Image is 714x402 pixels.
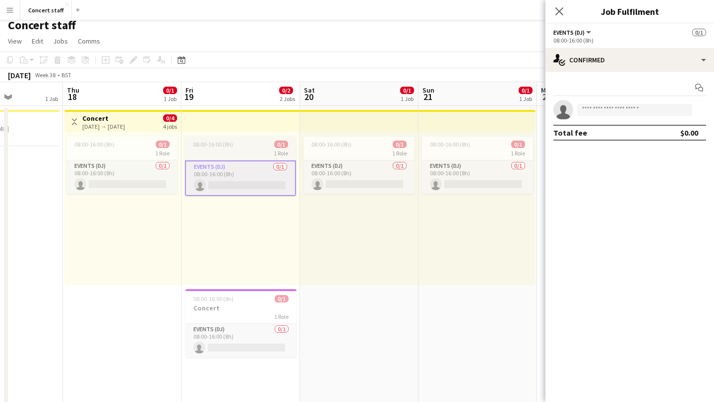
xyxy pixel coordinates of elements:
div: Total fee [553,128,587,138]
span: Mon [541,86,554,95]
div: Confirmed [545,48,714,72]
span: 1 Role [155,150,170,157]
span: 0/2 [279,87,293,94]
span: 08:00-16:00 (8h) [311,141,352,148]
span: 0/1 [692,29,706,36]
div: 2 Jobs [280,95,295,102]
app-card-role: Events (DJ)0/108:00-16:00 (8h) [185,324,297,357]
div: 1 Job [45,95,58,102]
h3: Concert [185,303,297,312]
app-job-card: 08:00-16:00 (8h)0/11 RoleEvents (DJ)0/108:00-16:00 (8h) [66,137,178,194]
div: 08:00-16:00 (8h) [553,37,706,44]
div: 1 Job [401,95,414,102]
span: Sat [304,86,315,95]
div: [DATE] [8,70,31,80]
span: 1 Role [511,150,525,157]
span: 19 [184,91,193,102]
span: Week 38 [33,71,58,79]
span: 0/1 [400,87,414,94]
app-job-card: 08:00-16:00 (8h)0/11 RoleEvents (DJ)0/108:00-16:00 (8h) [185,137,296,196]
span: 1 Role [274,313,289,320]
span: 1 Role [274,150,288,157]
span: 08:00-16:00 (8h) [430,141,470,148]
span: 0/1 [275,295,289,302]
span: Fri [185,86,193,95]
span: 0/1 [274,141,288,148]
app-job-card: 08:00-16:00 (8h)0/11 RoleEvents (DJ)0/108:00-16:00 (8h) [303,137,415,194]
span: Comms [78,37,100,46]
span: Thu [67,86,79,95]
span: 0/1 [156,141,170,148]
span: 20 [302,91,315,102]
span: Sun [422,86,434,95]
app-card-role: Events (DJ)0/108:00-16:00 (8h) [185,160,296,196]
a: Comms [74,35,104,48]
app-card-role: Events (DJ)0/108:00-16:00 (8h) [303,160,415,194]
div: 1 Job [164,95,177,102]
app-job-card: 08:00-16:00 (8h)0/1Concert1 RoleEvents (DJ)0/108:00-16:00 (8h) [185,289,297,357]
div: [DATE] → [DATE] [82,123,125,130]
span: 0/4 [163,114,177,122]
a: Edit [28,35,47,48]
span: 0/1 [393,141,407,148]
app-card-role: Events (DJ)0/108:00-16:00 (8h) [66,160,178,194]
h3: Job Fulfilment [545,5,714,18]
span: 18 [65,91,79,102]
div: BST [61,71,71,79]
span: Events (DJ) [553,29,585,36]
span: Jobs [53,37,68,46]
h1: Concert staff [8,18,76,33]
app-card-role: Events (DJ)0/108:00-16:00 (8h) [422,160,533,194]
h3: Concert [82,114,125,123]
span: Edit [32,37,43,46]
span: 08:00-16:00 (8h) [193,141,233,148]
span: 1 Role [392,150,407,157]
app-job-card: 08:00-16:00 (8h)0/11 RoleEvents (DJ)0/108:00-16:00 (8h) [422,137,533,194]
span: 0/1 [511,141,525,148]
button: Events (DJ) [553,29,593,36]
a: View [4,35,26,48]
a: Jobs [49,35,72,48]
div: 1 Job [519,95,532,102]
div: 4 jobs [163,122,177,130]
span: View [8,37,22,46]
span: 0/1 [519,87,533,94]
span: 22 [539,91,554,102]
span: 08:00-16:00 (8h) [74,141,115,148]
span: 08:00-16:00 (8h) [193,295,234,302]
button: Concert staff [20,0,72,20]
div: $0.00 [680,128,698,138]
span: 21 [421,91,434,102]
span: 0/1 [163,87,177,94]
